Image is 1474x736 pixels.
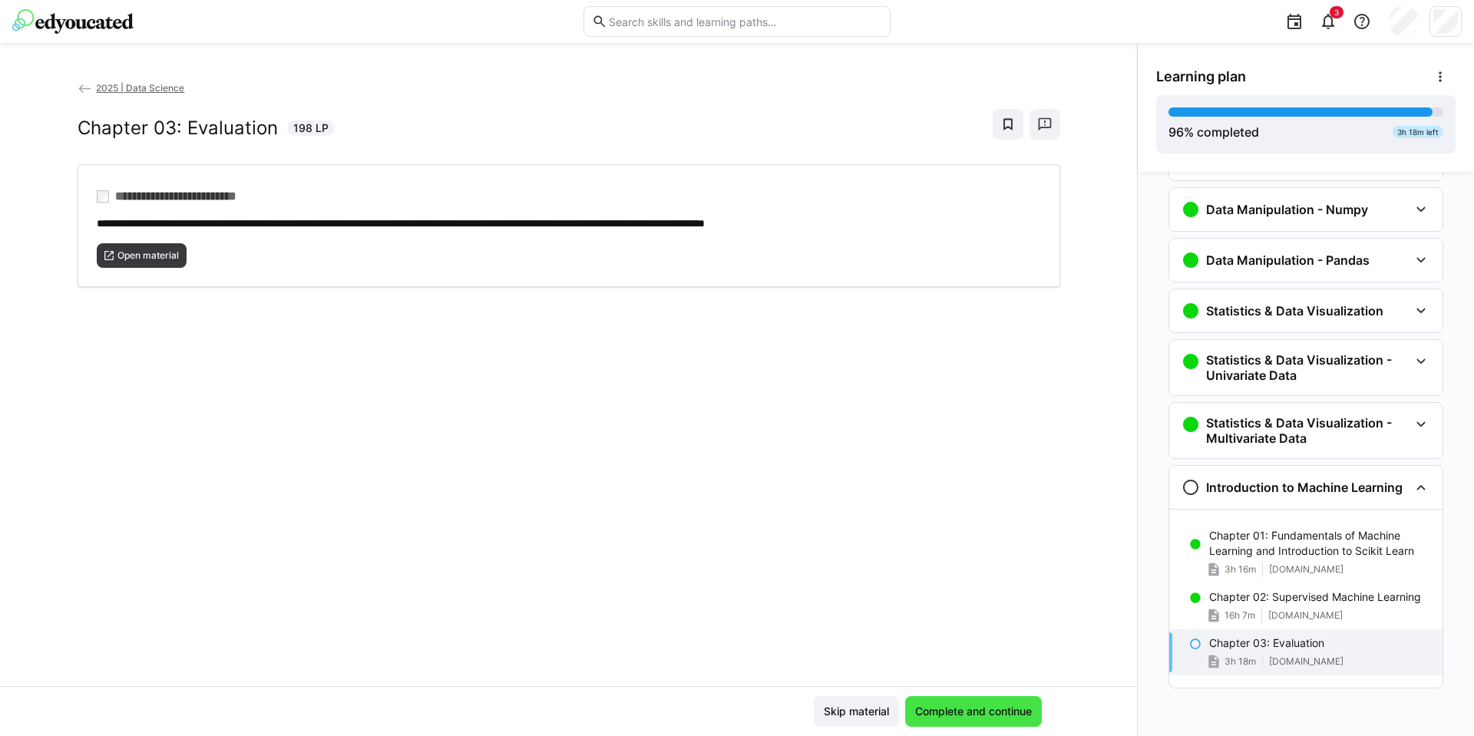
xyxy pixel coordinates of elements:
span: 16h 7m [1224,609,1255,622]
div: % completed [1168,123,1259,141]
h3: Statistics & Data Visualization - Univariate Data [1206,352,1409,383]
span: 3h 18m [1224,655,1256,668]
h3: Data Manipulation - Pandas [1206,252,1370,268]
button: Complete and continue [905,696,1042,727]
h2: Chapter 03: Evaluation [78,117,278,140]
span: [DOMAIN_NAME] [1269,563,1343,576]
span: [DOMAIN_NAME] [1269,655,1343,668]
button: Skip material [814,696,899,727]
span: Learning plan [1156,68,1246,85]
span: 198 LP [293,120,329,136]
span: Skip material [821,704,891,719]
h3: Statistics & Data Visualization [1206,303,1383,318]
span: [DOMAIN_NAME] [1268,609,1343,622]
p: Chapter 03: Evaluation [1209,635,1324,651]
p: Chapter 02: Supervised Machine Learning [1209,589,1421,605]
input: Search skills and learning paths… [607,15,882,28]
button: Open material [97,243,187,268]
span: Complete and continue [913,704,1034,719]
span: 3h 16m [1224,563,1256,576]
div: 3h 18m left [1393,126,1443,138]
span: 2025 | Data Science [96,82,184,94]
span: 3 [1334,8,1339,17]
h3: Statistics & Data Visualization - Multivariate Data [1206,415,1409,446]
span: Open material [116,249,180,262]
h3: Introduction to Machine Learning [1206,480,1403,495]
span: 96 [1168,124,1184,140]
p: Chapter 01: Fundamentals of Machine Learning and Introduction to Scikit Learn [1209,528,1430,559]
a: 2025 | Data Science [78,82,185,94]
h3: Data Manipulation - Numpy [1206,202,1368,217]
